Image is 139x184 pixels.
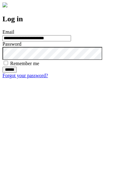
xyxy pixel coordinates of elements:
a: Forgot your password? [2,73,48,78]
h2: Log in [2,15,137,23]
label: Password [2,41,21,47]
img: logo-4e3dc11c47720685a147b03b5a06dd966a58ff35d612b21f08c02c0306f2b779.png [2,2,7,7]
label: Email [2,29,14,35]
label: Remember me [10,61,39,66]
